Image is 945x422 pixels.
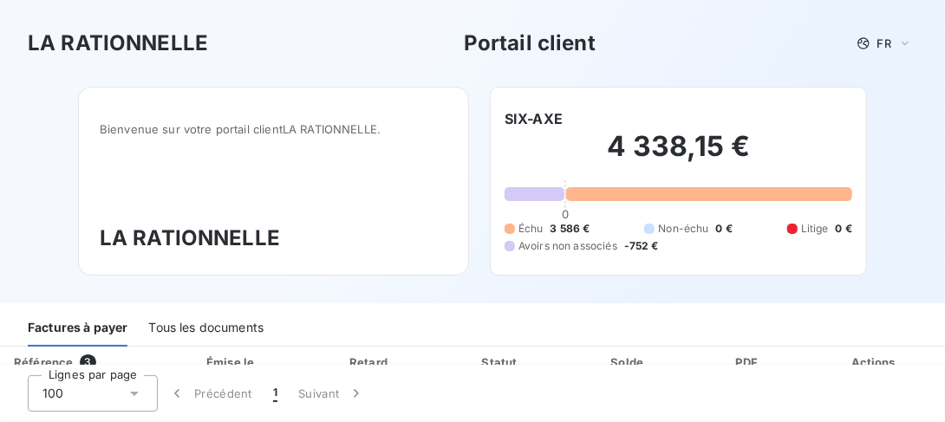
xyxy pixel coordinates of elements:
[809,354,942,371] div: Actions
[518,221,544,237] span: Échu
[464,28,596,59] h3: Portail client
[158,375,263,412] button: Précédent
[570,354,688,371] div: Solde
[658,221,708,237] span: Non-échu
[100,223,447,254] h3: LA RATIONNELLE
[801,221,829,237] span: Litige
[624,238,659,254] span: -752 €
[877,36,891,50] span: FR
[551,221,590,237] span: 3 586 €
[100,122,447,136] span: Bienvenue sur votre portail client LA RATIONNELLE .
[695,354,802,371] div: PDF
[148,310,264,347] div: Tous les documents
[836,221,852,237] span: 0 €
[716,221,733,237] span: 0 €
[518,238,617,254] span: Avoirs non associés
[28,310,127,347] div: Factures à payer
[164,354,301,371] div: Émise le
[308,354,433,371] div: Retard
[288,375,375,412] button: Suivant
[505,129,852,181] h2: 4 338,15 €
[562,207,569,221] span: 0
[505,108,563,129] h6: SIX-AXE
[440,354,562,371] div: Statut
[263,375,288,412] button: 1
[14,355,73,369] div: Référence
[28,28,208,59] h3: LA RATIONNELLE
[42,385,63,402] span: 100
[80,354,95,370] span: 3
[273,385,277,402] span: 1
